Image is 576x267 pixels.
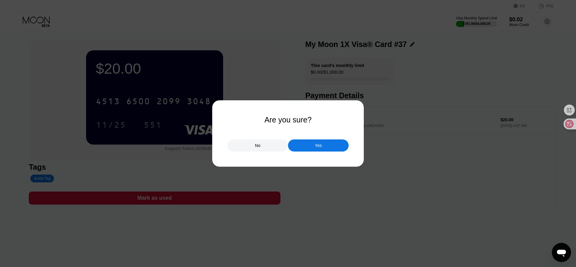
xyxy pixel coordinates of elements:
[315,143,322,148] div: Yes
[264,115,312,124] div: Are you sure?
[552,243,571,262] iframe: 用于启动消息传送窗口的按钮，正在对话
[255,143,260,148] div: No
[227,139,288,152] div: No
[288,139,349,152] div: Yes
